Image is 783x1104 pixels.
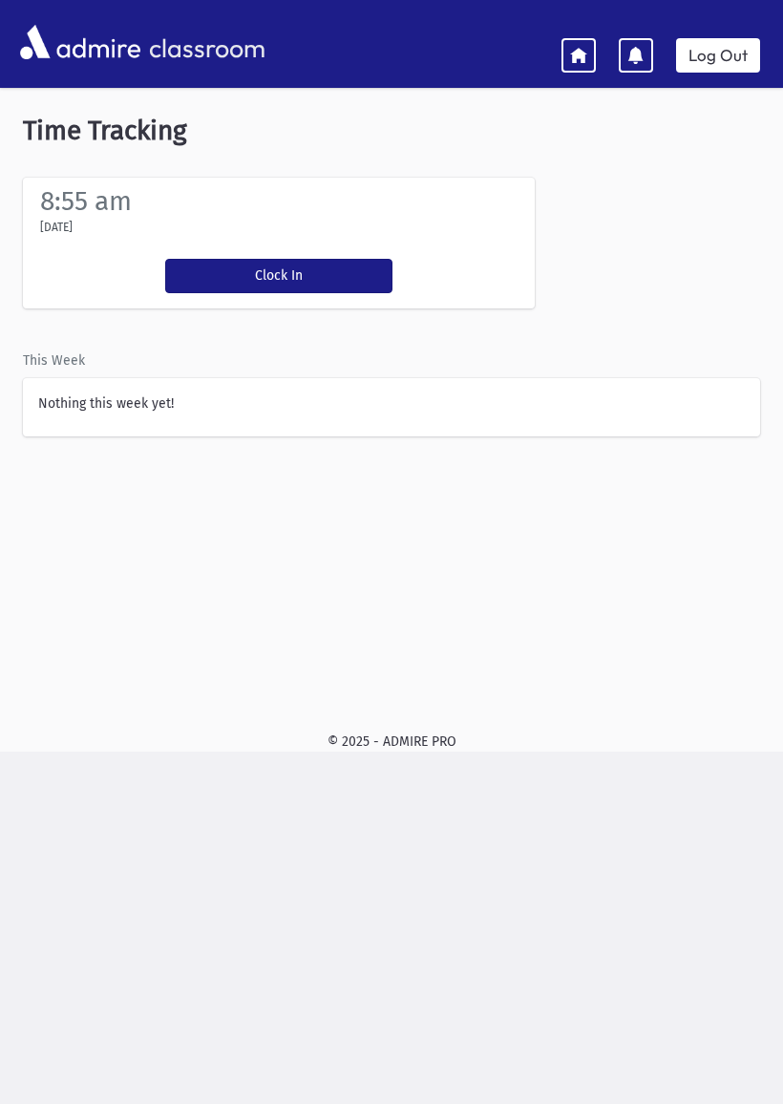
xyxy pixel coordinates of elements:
[145,17,265,68] span: classroom
[23,350,85,371] label: This Week
[676,38,760,73] a: Log Out
[40,185,132,217] label: 8:55 am
[38,393,174,414] label: Nothing this week yet!
[15,732,768,752] div: © 2025 - ADMIRE PRO
[15,20,145,64] img: AdmirePro
[40,219,73,236] label: [DATE]
[165,259,392,293] button: Clock In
